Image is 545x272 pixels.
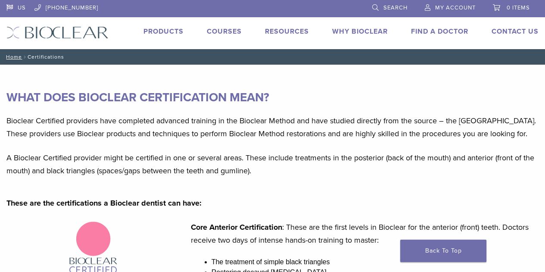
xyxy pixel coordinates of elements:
[143,27,184,36] a: Products
[507,4,530,11] span: 0 items
[6,114,539,140] p: Bioclear Certified providers have completed advanced training in the Bioclear Method and have stu...
[3,54,22,60] a: Home
[435,4,476,11] span: My Account
[332,27,388,36] a: Why Bioclear
[400,240,486,262] a: Back To Top
[492,27,539,36] a: Contact Us
[22,55,28,59] span: /
[191,222,282,232] strong: Core Anterior Certification
[6,87,539,108] h3: WHAT DOES BIOCLEAR CERTIFICATION MEAN?
[6,26,109,39] img: Bioclear
[212,257,539,267] li: The treatment of simple black triangles
[191,221,539,247] p: : These are the first levels in Bioclear for the anterior (front) teeth. Doctors receive two days...
[6,198,202,208] strong: These are the certifications a Bioclear dentist can have:
[207,27,242,36] a: Courses
[6,151,539,177] p: A Bioclear Certified provider might be certified in one or several areas. These include treatment...
[411,27,468,36] a: Find A Doctor
[265,27,309,36] a: Resources
[383,4,408,11] span: Search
